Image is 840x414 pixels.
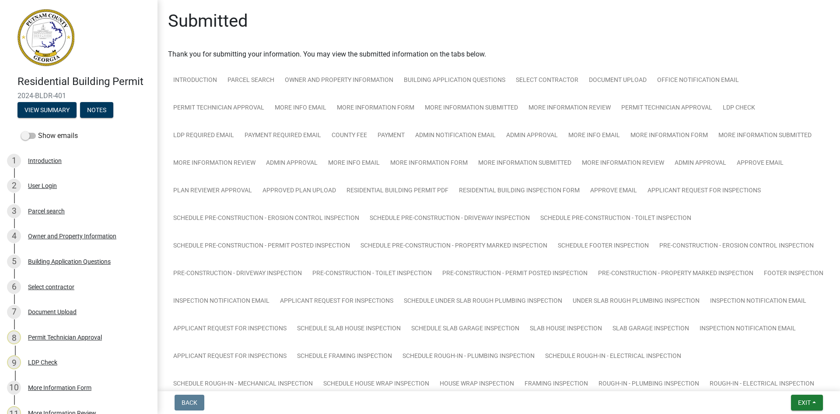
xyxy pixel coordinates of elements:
[168,205,364,233] a: Schedule Pre-construction - Erosion Control Inspection
[625,122,713,150] a: More Information Form
[318,370,434,398] a: Schedule House Wrap Inspection
[182,399,197,406] span: Back
[28,183,57,189] div: User Login
[731,149,789,177] a: Approve Email
[652,67,744,95] a: Office Notification Email
[17,102,77,118] button: View Summary
[567,287,705,315] a: Under Slab Rough Plumbing Inspection
[535,205,696,233] a: Schedule Pre-construction - Toilet Inspection
[694,315,801,343] a: Inspection Notification Email
[525,315,607,343] a: Slab House Inspection
[7,305,21,319] div: 7
[7,355,21,369] div: 9
[7,280,21,294] div: 6
[434,370,519,398] a: House Wrap Inspection
[332,94,420,122] a: More Information Form
[28,359,57,365] div: LDP Check
[473,149,577,177] a: More Information Submitted
[17,107,77,114] wm-modal-confirm: Summary
[7,179,21,193] div: 2
[168,287,275,315] a: Inspection Notification Email
[713,122,817,150] a: More Information Submitted
[280,67,399,95] a: Owner and Property Information
[791,395,823,410] button: Exit
[21,131,78,141] label: Show emails
[704,370,819,398] a: Rough-in - Electrical Inspection
[275,287,399,315] a: Applicant Request for Inspections
[669,149,731,177] a: Admin Approval
[7,330,21,344] div: 8
[28,385,91,391] div: More Information Form
[168,177,257,205] a: Plan Reviewer Approval
[364,205,535,233] a: Schedule Pre-construction - Driveway Inspection
[168,149,261,177] a: More Information Review
[607,315,694,343] a: Slab Garage Inspection
[168,11,248,32] h1: Submitted
[28,284,74,290] div: Select contractor
[437,260,593,288] a: Pre-construction - Permit Posted Inspection
[80,107,113,114] wm-modal-confirm: Notes
[523,94,616,122] a: More Information Review
[28,258,111,265] div: Building Application Questions
[385,149,473,177] a: More Information Form
[168,49,829,60] div: Thank you for submitting your information. You may view the submitted information on the tabs below.
[7,255,21,269] div: 5
[28,334,102,340] div: Permit Technician Approval
[222,67,280,95] a: Parcel search
[540,343,686,371] a: Schedule Rough-in - Electrical Inspection
[501,122,563,150] a: Admin Approval
[292,343,397,371] a: Schedule Framing Inspection
[593,370,704,398] a: Rough-in - Plumbing Inspection
[454,177,585,205] a: Residential Building Inspection Form
[17,75,150,88] h4: Residential Building Permit
[759,260,829,288] a: Footer Inspection
[28,158,62,164] div: Introduction
[269,94,332,122] a: More Info Email
[410,122,501,150] a: Admin Notification Email
[28,309,77,315] div: Document Upload
[168,94,269,122] a: Permit Technician Approval
[307,260,437,288] a: Pre-construction - Toilet Inspection
[168,343,292,371] a: Applicant Request for Inspections
[168,67,222,95] a: Introduction
[420,94,523,122] a: More Information Submitted
[705,287,812,315] a: Inspection Notification Email
[7,204,21,218] div: 3
[585,177,642,205] a: Approve Email
[17,9,74,66] img: Putnam County, Georgia
[577,149,669,177] a: More Information Review
[7,381,21,395] div: 10
[654,232,819,260] a: Pre-construction - Erosion Control Inspection
[341,177,454,205] a: Residential Building Permit PDF
[17,92,140,100] span: 2024-BLDR-401
[406,315,525,343] a: Schedule Slab Garage Inspection
[7,229,21,243] div: 4
[168,122,239,150] a: LDP Required Email
[553,232,654,260] a: Schedule Footer Inspection
[616,94,717,122] a: Permit Technician Approval
[717,94,760,122] a: LDP Check
[355,232,553,260] a: Schedule Pre-construction - Property Marked Inspection
[511,67,584,95] a: Select contractor
[593,260,759,288] a: Pre-construction - Property Marked Inspection
[399,287,567,315] a: Schedule Under Slab Rough Plumbing Inspection
[239,122,326,150] a: Payment Required Email
[261,149,323,177] a: Admin Approval
[80,102,113,118] button: Notes
[584,67,652,95] a: Document Upload
[372,122,410,150] a: Payment
[397,343,540,371] a: Schedule Rough-in - Plumbing Inspection
[28,233,116,239] div: Owner and Property Information
[168,260,307,288] a: Pre-construction - Driveway Inspection
[257,177,341,205] a: Approved Plan Upload
[168,370,318,398] a: Schedule Rough-in - Mechanical Inspection
[28,208,65,214] div: Parcel search
[326,122,372,150] a: County Fee
[399,67,511,95] a: Building Application Questions
[168,232,355,260] a: Schedule Pre-construction - Permit Posted Inspection
[798,399,811,406] span: Exit
[168,315,292,343] a: Applicant Request for Inspections
[519,370,593,398] a: Framing Inspection
[175,395,204,410] button: Back
[323,149,385,177] a: More Info Email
